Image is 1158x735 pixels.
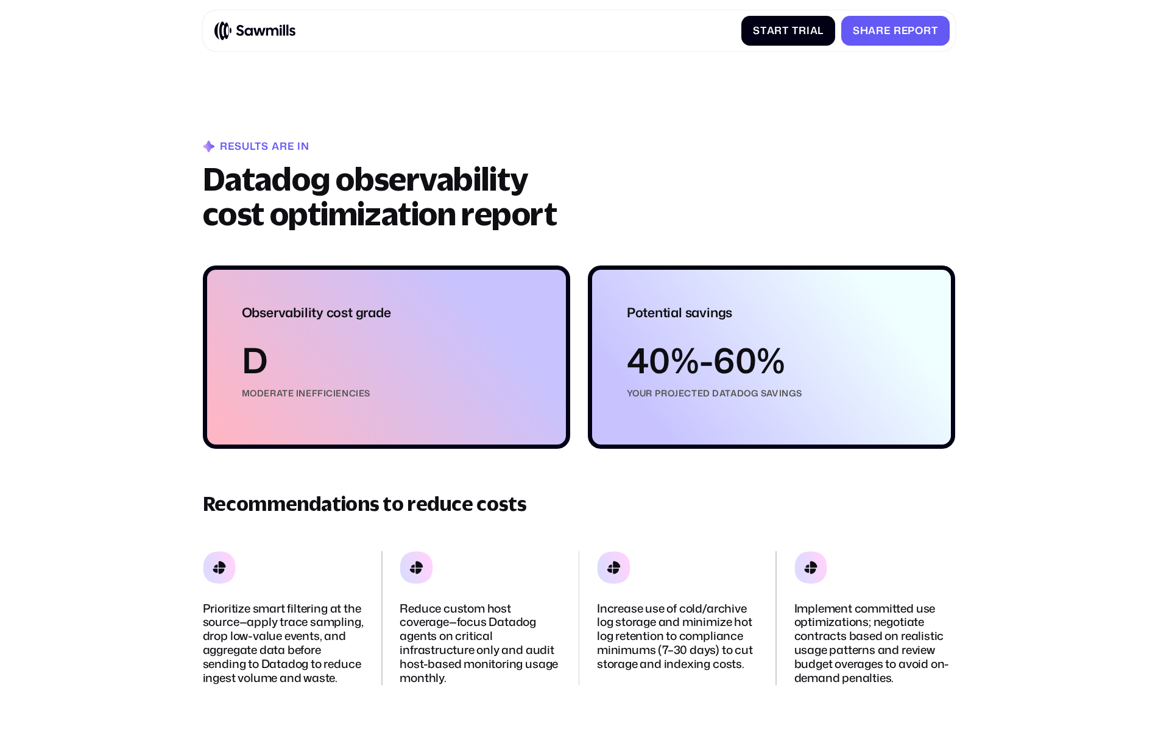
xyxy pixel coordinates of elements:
[767,24,775,37] span: a
[203,161,584,231] h1: Datadog observability cost optimization report
[923,24,931,37] span: r
[753,24,760,37] span: S
[627,343,917,378] div: 40%-60%
[242,343,532,378] div: D
[242,388,532,398] div: Moderate inefficiencies
[807,24,810,37] span: i
[810,24,818,37] span: a
[841,16,950,45] a: Sharereport
[817,24,824,37] span: l
[868,24,876,37] span: a
[884,24,891,37] span: e
[242,304,532,322] div: Observability cost grade
[931,24,938,37] span: t
[794,602,956,685] p: Implement committed use optimizations; negotiate contracts based on realistic usage patterns and ...
[902,24,908,37] span: e
[792,24,799,37] span: t
[894,24,902,37] span: r
[908,24,915,37] span: p
[400,602,561,685] p: Reduce custom host coverage—focus Datadog agents on critical infrastructure only and audit host-b...
[774,24,782,37] span: r
[860,24,869,37] span: h
[203,492,956,516] h2: Recommendations to reduce costs
[853,24,860,37] span: S
[203,602,364,685] p: Prioritize smart filtering at the source—apply trace sampling, drop low-value events, and aggrega...
[597,602,758,671] p: Increase use of cold/archive log storage and minimize hot log retention to compliance minimums (7...
[782,24,789,37] span: t
[799,24,807,37] span: r
[627,388,917,398] div: your projected Datadog Savings
[741,16,835,45] a: Starttrial
[220,140,309,152] div: Results are in
[915,24,923,37] span: o
[627,304,917,322] div: Potential savings
[760,24,767,37] span: t
[876,24,884,37] span: r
